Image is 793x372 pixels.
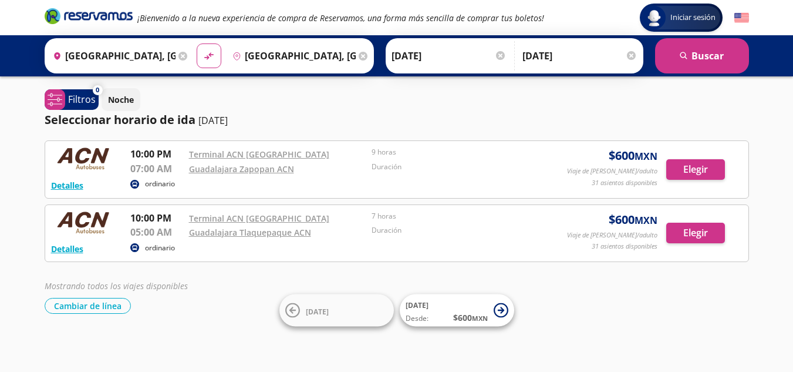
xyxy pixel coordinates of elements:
[567,166,657,176] p: Viaje de [PERSON_NAME]/adulto
[406,300,428,310] span: [DATE]
[130,211,183,225] p: 10:00 PM
[635,214,657,227] small: MXN
[472,314,488,323] small: MXN
[453,311,488,324] span: $ 600
[45,89,99,110] button: 0Filtros
[48,41,176,71] input: Buscar Origen
[279,294,394,327] button: [DATE]
[51,211,116,234] img: RESERVAMOS
[45,7,133,28] a: Brand Logo
[68,92,96,106] p: Filtros
[102,88,140,111] button: Noche
[45,7,133,25] i: Brand Logo
[228,41,356,71] input: Buscar Destino
[592,242,657,252] p: 31 asientos disponibles
[306,306,329,316] span: [DATE]
[406,313,428,324] span: Desde:
[372,147,549,157] p: 9 horas
[734,11,749,25] button: English
[51,147,116,170] img: RESERVAMOS
[609,147,657,165] span: $ 600
[666,223,725,243] button: Elegir
[592,178,657,188] p: 31 asientos disponibles
[392,41,507,71] input: Elegir Fecha
[666,159,725,180] button: Elegir
[372,225,549,236] p: Duración
[51,243,83,255] button: Detalles
[51,179,83,192] button: Detalles
[666,12,720,24] span: Iniciar sesión
[655,38,749,73] button: Buscar
[145,243,175,253] p: ordinario
[108,93,134,106] p: Noche
[198,113,228,128] p: [DATE]
[145,179,175,189] p: ordinario
[96,85,99,95] span: 0
[567,230,657,240] p: Viaje de [PERSON_NAME]/adulto
[189,227,311,238] a: Guadalajara Tlaquepaque ACN
[635,150,657,163] small: MXN
[609,211,657,229] span: $ 600
[130,147,183,161] p: 10:00 PM
[45,111,195,129] p: Seleccionar horario de ida
[45,280,188,291] em: Mostrando todos los viajes disponibles
[372,162,549,172] p: Duración
[189,213,329,224] a: Terminal ACN [GEOGRAPHIC_DATA]
[189,163,294,175] a: Guadalajara Zapopan ACN
[137,12,544,24] em: ¡Bienvenido a la nueva experiencia de compra de Reservamos, una forma más sencilla de comprar tus...
[372,211,549,222] p: 7 horas
[45,298,131,314] button: Cambiar de línea
[130,225,183,239] p: 05:00 AM
[522,41,637,71] input: Opcional
[189,149,329,160] a: Terminal ACN [GEOGRAPHIC_DATA]
[130,162,183,176] p: 07:00 AM
[400,294,514,327] button: [DATE]Desde:$600MXN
